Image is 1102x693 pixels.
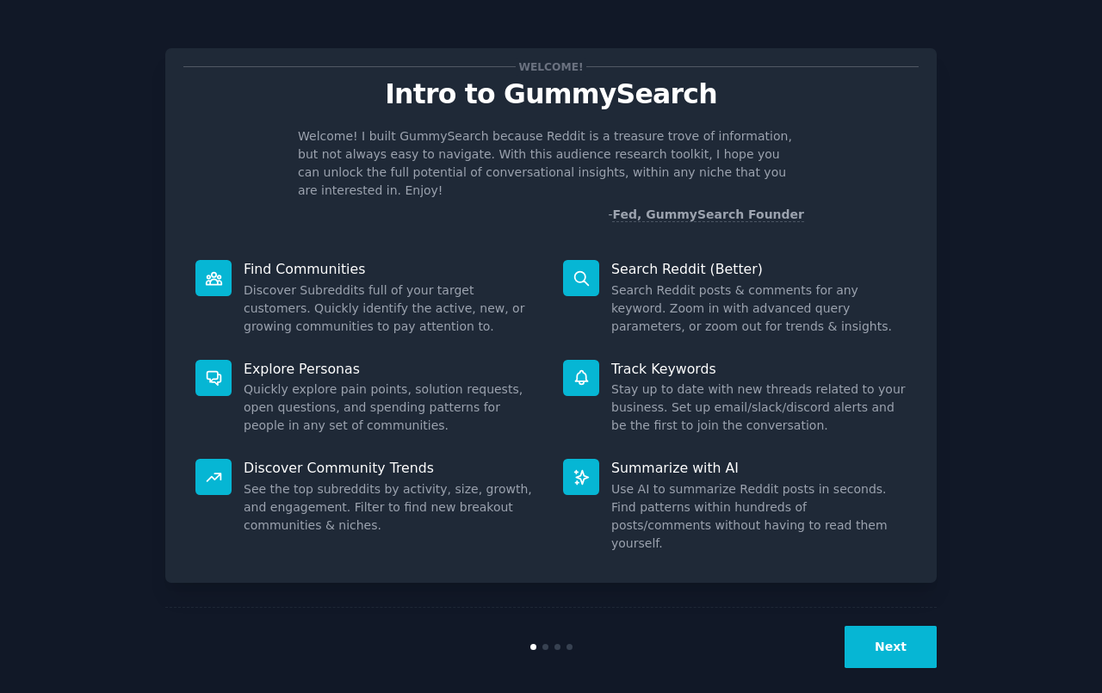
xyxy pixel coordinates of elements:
[516,58,586,76] span: Welcome!
[611,360,907,378] p: Track Keywords
[183,79,919,109] p: Intro to GummySearch
[845,626,937,668] button: Next
[298,127,804,200] p: Welcome! I built GummySearch because Reddit is a treasure trove of information, but not always ea...
[611,381,907,435] dd: Stay up to date with new threads related to your business. Set up email/slack/discord alerts and ...
[611,459,907,477] p: Summarize with AI
[608,206,804,224] div: -
[244,260,539,278] p: Find Communities
[244,459,539,477] p: Discover Community Trends
[612,207,804,222] a: Fed, GummySearch Founder
[611,260,907,278] p: Search Reddit (Better)
[244,282,539,336] dd: Discover Subreddits full of your target customers. Quickly identify the active, new, or growing c...
[611,282,907,336] dd: Search Reddit posts & comments for any keyword. Zoom in with advanced query parameters, or zoom o...
[244,381,539,435] dd: Quickly explore pain points, solution requests, open questions, and spending patterns for people ...
[611,480,907,553] dd: Use AI to summarize Reddit posts in seconds. Find patterns within hundreds of posts/comments with...
[244,360,539,378] p: Explore Personas
[244,480,539,535] dd: See the top subreddits by activity, size, growth, and engagement. Filter to find new breakout com...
